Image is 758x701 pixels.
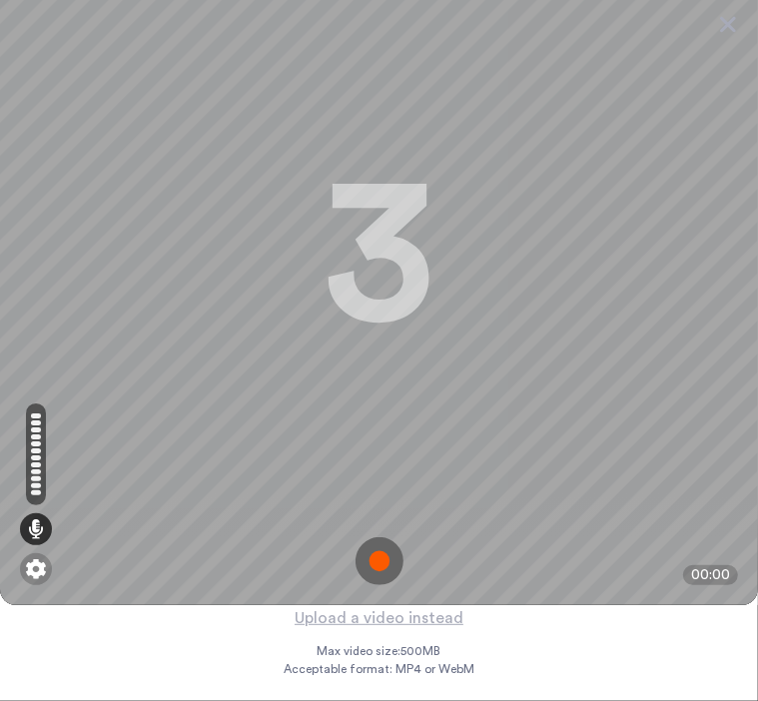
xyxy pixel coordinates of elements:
span: Max video size: 500 MB [318,643,441,659]
div: 00:00 [683,565,738,585]
span: Acceptable format: MP4 or WebM [284,661,474,677]
img: ic_gear.svg [26,559,46,579]
img: ic_record_start.svg [356,537,403,585]
button: Upload a video instead [289,605,469,631]
div: 3 [325,180,434,330]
